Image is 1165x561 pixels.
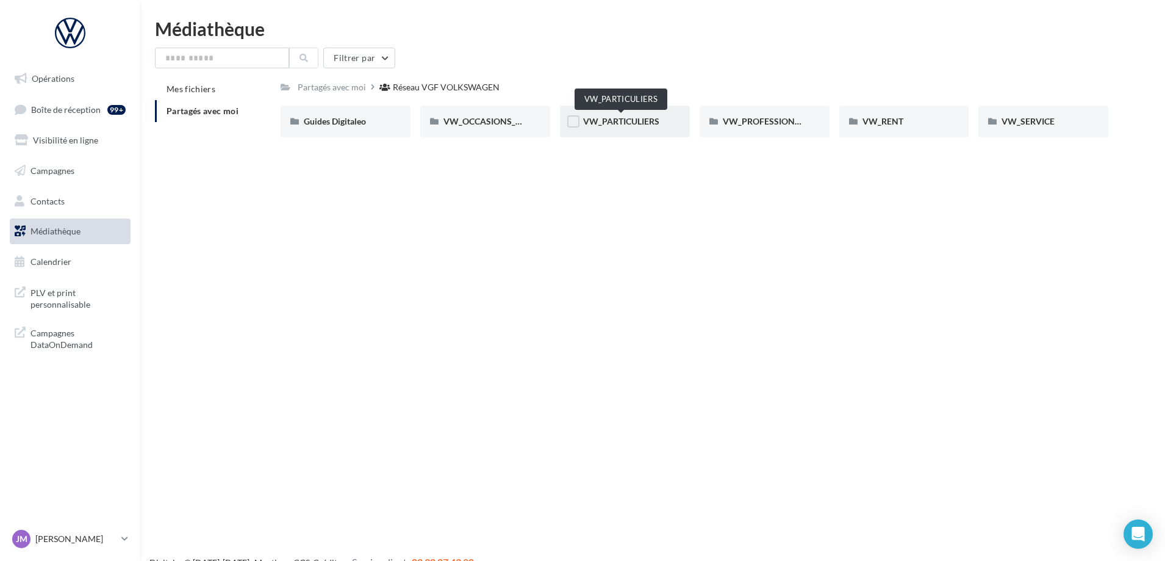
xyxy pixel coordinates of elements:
[304,116,366,126] span: Guides Digitaleo
[16,533,27,545] span: JM
[723,116,815,126] span: VW_PROFESSIONNELS
[35,533,116,545] p: [PERSON_NAME]
[30,226,81,236] span: Médiathèque
[30,325,126,351] span: Campagnes DataOnDemand
[7,219,133,244] a: Médiathèque
[7,128,133,153] a: Visibilité en ligne
[30,195,65,206] span: Contacts
[7,96,133,123] a: Boîte de réception99+
[298,81,366,93] div: Partagés avec moi
[583,116,659,126] span: VW_PARTICULIERS
[862,116,903,126] span: VW_RENT
[30,284,126,311] span: PLV et print personnalisable
[1124,519,1153,549] div: Open Intercom Messenger
[30,165,74,176] span: Campagnes
[30,256,71,267] span: Calendrier
[323,48,395,68] button: Filtrer par
[393,81,500,93] div: Réseau VGF VOLKSWAGEN
[33,135,98,145] span: Visibilité en ligne
[31,104,101,114] span: Boîte de réception
[7,249,133,275] a: Calendrier
[575,89,667,110] div: VW_PARTICULIERS
[167,106,238,116] span: Partagés avec moi
[7,66,133,92] a: Opérations
[7,280,133,316] a: PLV et print personnalisable
[167,84,215,94] span: Mes fichiers
[7,158,133,184] a: Campagnes
[10,527,131,551] a: JM [PERSON_NAME]
[7,320,133,356] a: Campagnes DataOnDemand
[155,20,1150,38] div: Médiathèque
[443,116,563,126] span: VW_OCCASIONS_GARANTIES
[107,105,126,115] div: 99+
[7,189,133,214] a: Contacts
[32,73,74,84] span: Opérations
[1002,116,1055,126] span: VW_SERVICE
